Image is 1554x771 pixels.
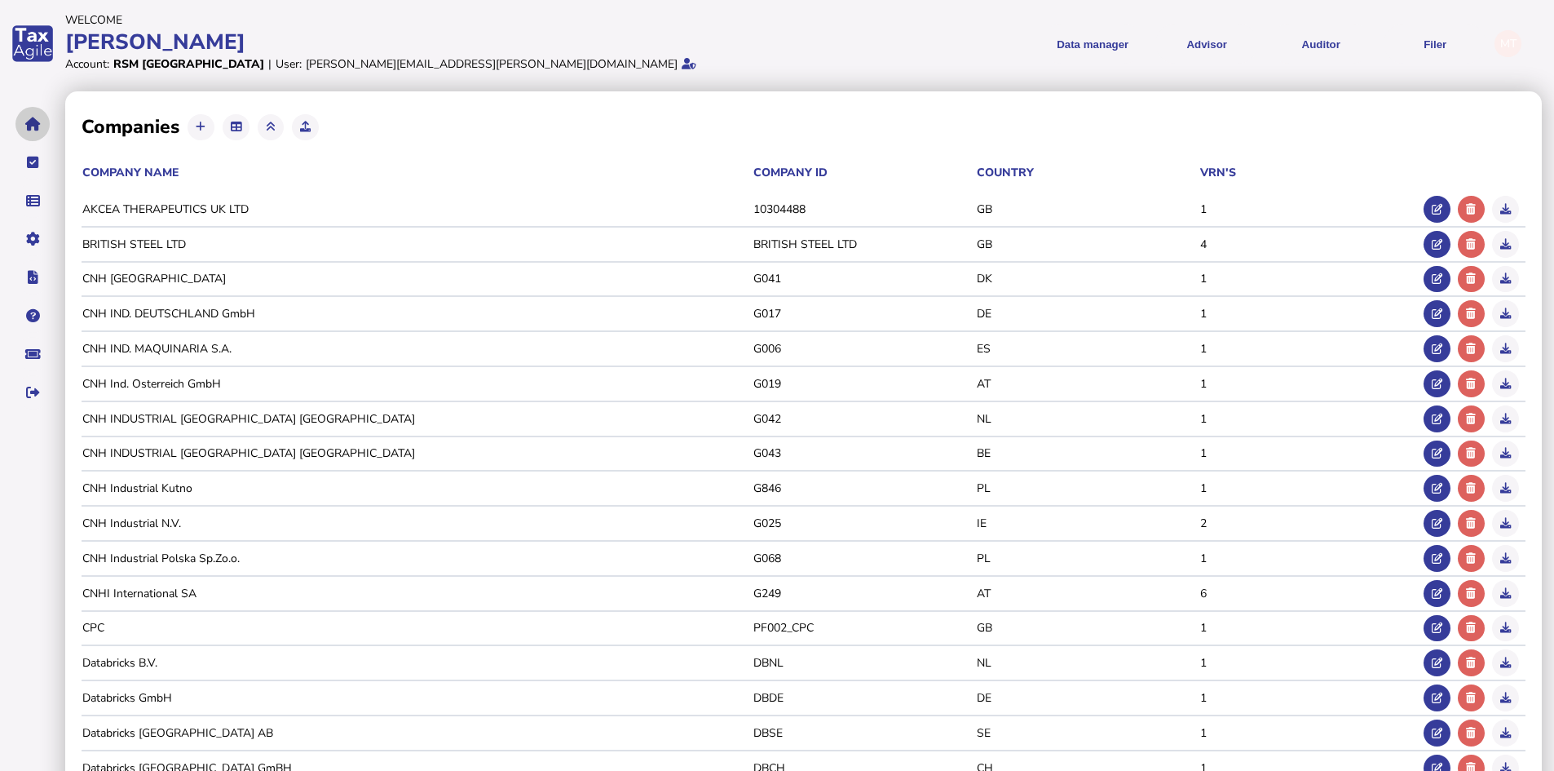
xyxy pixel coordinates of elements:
td: G006 [753,340,976,357]
td: IE [976,515,1199,532]
td: BRITISH STEEL LTD [82,236,753,253]
td: Databricks B.V. [82,654,753,671]
td: AKCEA THERAPEUTICS UK LTD [82,201,753,218]
td: 4 [1199,236,1423,253]
div: | [268,56,272,72]
td: 1 [1199,480,1423,497]
td: CNH IND. DEUTSCHLAND GmbH [82,305,753,322]
td: 1 [1199,201,1423,218]
td: 1 [1199,689,1423,707]
td: 1 [1199,340,1423,357]
td: PL [976,550,1199,567]
td: PF002_CPC [753,619,976,636]
td: CNHI International SA [82,585,753,602]
button: Export companies to Excel [223,114,249,141]
div: User: [276,56,302,72]
td: AT [976,585,1199,602]
button: Auditor [1269,24,1372,64]
td: 10304488 [753,201,976,218]
td: GB [976,201,1199,218]
button: Tasks [15,145,50,179]
td: PL [976,480,1199,497]
td: CNH IND. MAQUINARIA S.A. [82,340,753,357]
td: 1 [1199,654,1423,671]
td: G043 [753,445,976,462]
td: 1 [1199,410,1423,428]
th: Company Name [82,164,753,193]
td: Databricks [GEOGRAPHIC_DATA] AB [82,724,753,742]
div: [PERSON_NAME][EMAIL_ADDRESS][PERSON_NAME][DOMAIN_NAME] [306,56,678,72]
h2: Companies [82,112,1525,144]
td: DBDE [753,689,976,707]
div: RSM [GEOGRAPHIC_DATA] [113,56,264,72]
td: NL [976,410,1199,428]
td: BRITISH STEEL LTD [753,236,976,253]
td: G019 [753,375,976,392]
button: Developer hub links [15,260,50,295]
td: CNH Industrial N.V. [82,515,753,532]
td: G017 [753,305,976,322]
button: Manage settings [15,222,50,256]
div: Profile settings [1494,30,1521,57]
div: [PERSON_NAME] [65,28,772,56]
td: Databricks GmbH [82,689,753,707]
th: VRN's [1199,164,1423,193]
button: Shows a dropdown of Data manager options [1041,24,1144,64]
td: DK [976,270,1199,287]
button: Sign out [15,375,50,410]
div: Account: [65,56,109,72]
th: Country [976,164,1199,193]
td: GB [976,619,1199,636]
td: CPC [82,619,753,636]
td: G249 [753,585,976,602]
button: Filer [1384,24,1486,64]
td: DE [976,305,1199,322]
td: CNH Industrial Polska Sp.Zo.o. [82,550,753,567]
td: DBSE [753,724,976,742]
button: Upload companies from Excel [258,114,285,141]
i: Email verified [682,58,696,69]
td: CNH INDUSTRIAL [GEOGRAPHIC_DATA] [GEOGRAPHIC_DATA] [82,445,753,462]
th: Company ID [753,164,976,193]
button: Add a new company [188,114,214,141]
td: AT [976,375,1199,392]
td: 1 [1199,550,1423,567]
td: SE [976,724,1199,742]
td: DBNL [753,654,976,671]
td: 1 [1199,724,1423,742]
button: Home [15,107,50,141]
menu: navigate products [780,24,1487,64]
button: Raise a support ticket [15,337,50,371]
td: 1 [1199,619,1423,636]
div: Welcome [65,12,772,28]
td: G068 [753,550,976,567]
button: Help pages [15,299,50,333]
td: G846 [753,480,976,497]
td: CNH INDUSTRIAL [GEOGRAPHIC_DATA] [GEOGRAPHIC_DATA] [82,410,753,428]
td: 1 [1199,305,1423,322]
td: 2 [1199,515,1423,532]
td: ES [976,340,1199,357]
td: BE [976,445,1199,462]
td: CNH Industrial Kutno [82,480,753,497]
td: 1 [1199,375,1423,392]
td: 6 [1199,585,1423,602]
td: 1 [1199,445,1423,462]
button: Shows a dropdown of VAT Advisor options [1155,24,1258,64]
td: NL [976,654,1199,671]
td: G041 [753,270,976,287]
button: Data manager [15,184,50,218]
td: G042 [753,410,976,428]
td: CNH Ind. Osterreich GmbH [82,375,753,392]
td: G025 [753,515,976,532]
td: CNH [GEOGRAPHIC_DATA] [82,270,753,287]
td: DE [976,689,1199,707]
button: Upload a single company [292,114,319,141]
td: GB [976,236,1199,253]
td: 1 [1199,270,1423,287]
